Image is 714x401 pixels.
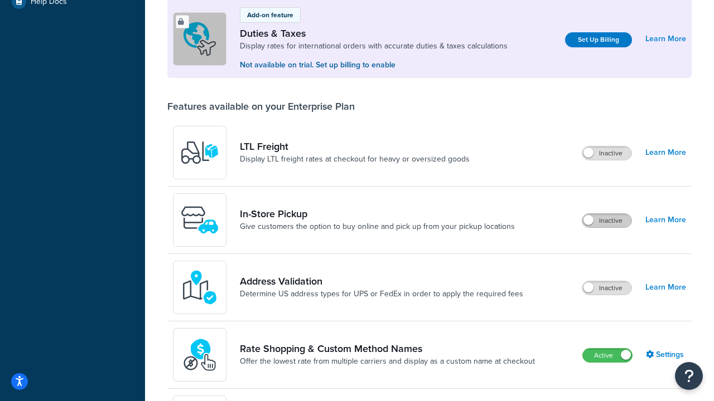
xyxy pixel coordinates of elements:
a: Duties & Taxes [240,27,508,40]
label: Active [583,349,632,362]
button: Open Resource Center [675,362,703,390]
p: Not available on trial. Set up billing to enable [240,59,508,71]
a: Give customers the option to buy online and pick up from your pickup locations [240,221,515,232]
a: Rate Shopping & Custom Method Names [240,343,535,355]
img: kIG8fy0lQAAAABJRU5ErkJggg== [180,268,219,307]
a: Offer the lowest rate from multiple carriers and display as a custom name at checkout [240,356,535,367]
a: LTL Freight [240,140,470,153]
a: Determine US address types for UPS or FedEx in order to apply the required fees [240,288,523,300]
a: Learn More [645,212,686,228]
label: Inactive [582,146,631,160]
a: Address Validation [240,275,523,287]
a: Learn More [645,145,686,160]
a: Settings [646,347,686,363]
label: Inactive [582,281,631,295]
div: Features available on your Enterprise Plan [167,100,355,113]
img: y79ZsPf0fXUFUhFXDzUgf+ktZg5F2+ohG75+v3d2s1D9TjoU8PiyCIluIjV41seZevKCRuEjTPPOKHJsQcmKCXGdfprl3L4q7... [180,133,219,172]
a: Display LTL freight rates at checkout for heavy or oversized goods [240,154,470,165]
img: wfgcfpwTIucLEAAAAASUVORK5CYII= [180,200,219,239]
a: Set Up Billing [565,32,632,47]
a: Display rates for international orders with accurate duties & taxes calculations [240,41,508,52]
a: Learn More [645,280,686,295]
label: Inactive [582,214,631,227]
p: Add-on feature [247,10,293,20]
img: icon-duo-feat-rate-shopping-ecdd8bed.png [180,335,219,374]
a: Learn More [645,31,686,47]
a: In-Store Pickup [240,208,515,220]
